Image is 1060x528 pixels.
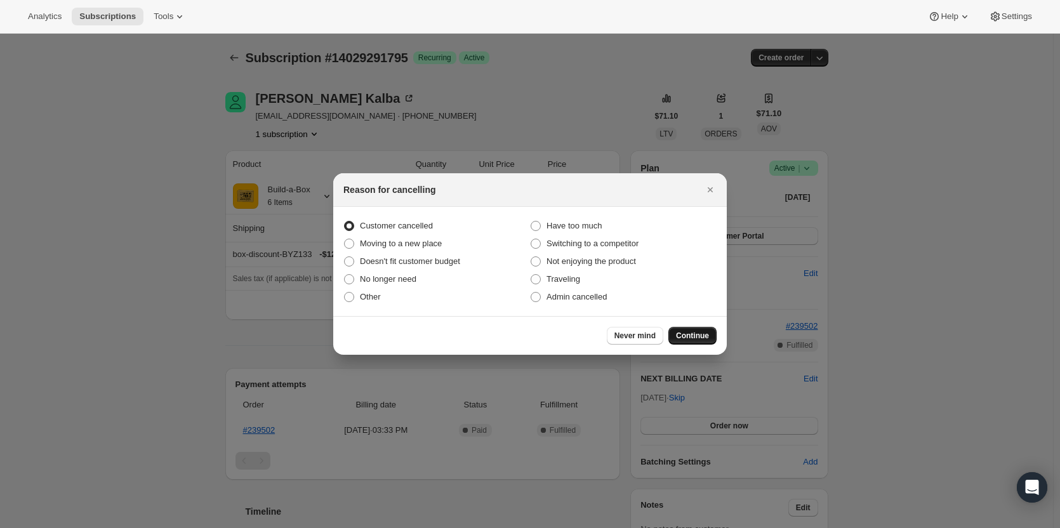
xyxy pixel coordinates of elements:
span: No longer need [360,274,416,284]
button: Help [920,8,978,25]
h2: Reason for cancelling [343,183,435,196]
span: Moving to a new place [360,239,442,248]
button: Continue [668,327,717,345]
span: Customer cancelled [360,221,433,230]
span: Help [941,11,958,22]
div: Open Intercom Messenger [1017,472,1047,503]
span: Never mind [614,331,656,341]
span: Other [360,292,381,301]
span: Settings [1002,11,1032,22]
button: Settings [981,8,1040,25]
span: Continue [676,331,709,341]
span: Tools [154,11,173,22]
button: Analytics [20,8,69,25]
span: Have too much [547,221,602,230]
button: Tools [146,8,194,25]
span: Subscriptions [79,11,136,22]
span: Traveling [547,274,580,284]
span: Admin cancelled [547,292,607,301]
span: Switching to a competitor [547,239,639,248]
button: Never mind [607,327,663,345]
span: Not enjoying the product [547,256,636,266]
button: Subscriptions [72,8,143,25]
button: Close [701,181,719,199]
span: Analytics [28,11,62,22]
span: Doesn't fit customer budget [360,256,460,266]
